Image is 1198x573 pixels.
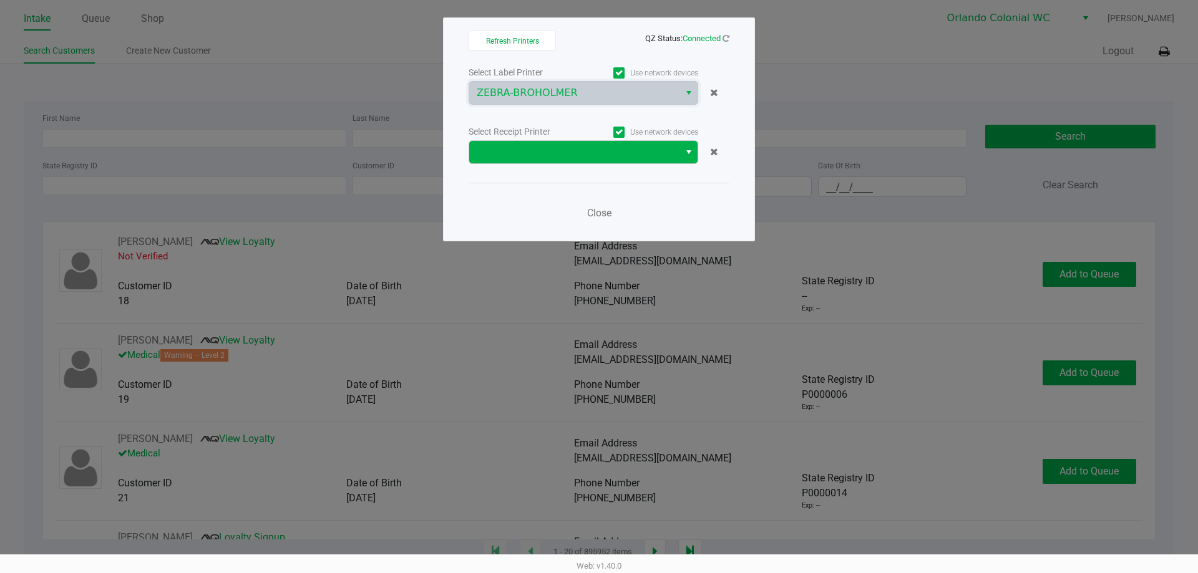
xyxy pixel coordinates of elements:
[645,34,729,43] span: QZ Status:
[477,85,672,100] span: ZEBRA-BROHOLMER
[587,207,611,219] span: Close
[469,125,583,138] div: Select Receipt Printer
[679,141,698,163] button: Select
[486,37,539,46] span: Refresh Printers
[469,66,583,79] div: Select Label Printer
[577,561,621,571] span: Web: v1.40.0
[679,82,698,104] button: Select
[583,127,698,138] label: Use network devices
[583,67,698,79] label: Use network devices
[469,31,556,51] button: Refresh Printers
[683,34,721,43] span: Connected
[580,201,618,226] button: Close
